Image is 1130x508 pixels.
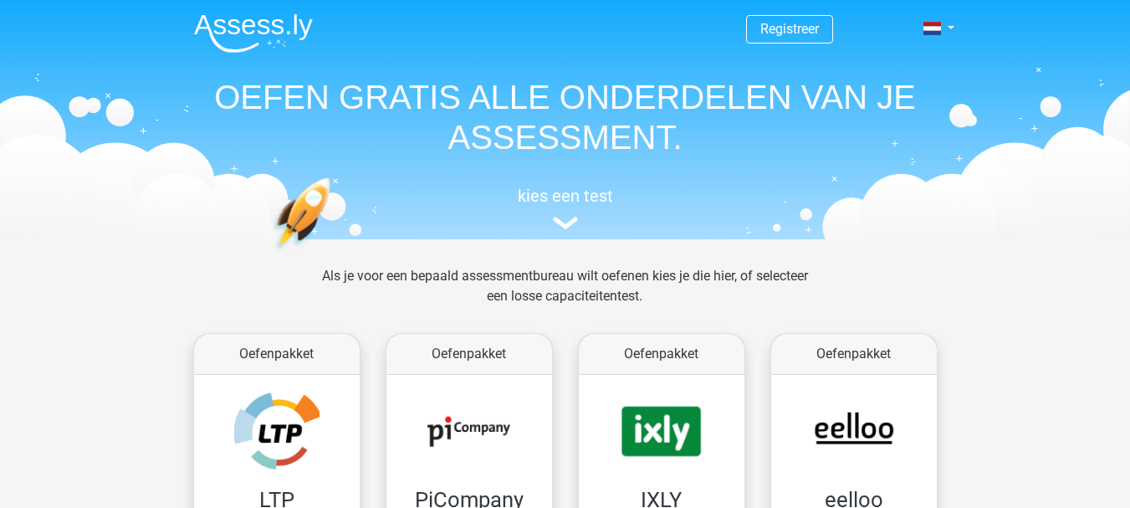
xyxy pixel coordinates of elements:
[181,186,950,206] h5: kies een test
[760,21,819,37] a: Registreer
[181,77,950,157] h1: OEFEN GRATIS ALLE ONDERDELEN VAN JE ASSESSMENT.
[273,177,396,329] img: oefenen
[194,13,313,53] img: Assessly
[181,186,950,230] a: kies een test
[309,266,821,326] div: Als je voor een bepaald assessmentbureau wilt oefenen kies je die hier, of selecteer een losse ca...
[553,217,578,229] img: assessment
